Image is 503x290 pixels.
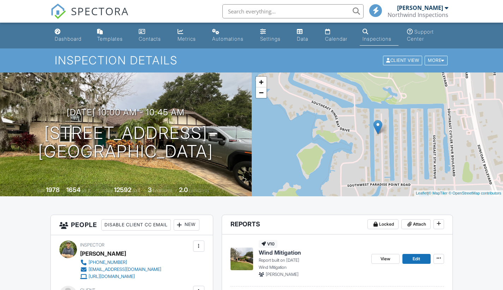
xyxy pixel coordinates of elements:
span: Inspector [80,242,104,248]
span: Built [37,188,45,193]
span: sq.ft. [132,188,141,193]
a: © OpenStreetMap contributors [449,191,501,195]
div: New [174,219,199,231]
h3: People [51,215,213,235]
div: Contacts [139,36,161,42]
a: Support Center [404,25,451,46]
span: bathrooms [189,188,209,193]
a: [EMAIL_ADDRESS][DOMAIN_NAME] [80,266,161,273]
div: 12592 [114,186,131,193]
a: [PHONE_NUMBER] [80,259,161,266]
div: Metrics [178,36,196,42]
a: © MapTiler [429,191,448,195]
div: Settings [260,36,281,42]
div: More [425,56,448,65]
a: Contacts [136,25,169,46]
a: Automations (Basic) [209,25,252,46]
div: Dashboard [55,36,82,42]
h3: [DATE] 10:00 am - 10:45 am [67,108,185,117]
a: Calendar [322,25,354,46]
span: sq. ft. [82,188,91,193]
div: 1978 [46,186,60,193]
div: 2.0 [179,186,188,193]
h1: Inspection Details [55,54,448,66]
a: Dashboard [52,25,89,46]
a: SPECTORA [50,10,129,24]
span: SPECTORA [71,4,129,18]
div: Calendar [325,36,347,42]
div: Templates [97,36,123,42]
a: Metrics [175,25,204,46]
div: [PERSON_NAME] [397,4,443,11]
div: Client View [383,56,422,65]
a: Leaflet [416,191,427,195]
div: Automations [212,36,244,42]
a: Templates [94,25,130,46]
div: Inspections [363,36,391,42]
a: Zoom in [256,77,267,87]
img: The Best Home Inspection Software - Spectora [50,4,66,19]
div: [PHONE_NUMBER] [89,260,127,265]
a: Client View [382,57,424,63]
div: Support Center [407,29,434,42]
div: Disable Client CC Email [101,219,171,231]
span: bedrooms [153,188,172,193]
div: | [414,190,503,196]
h1: [STREET_ADDRESS] [GEOGRAPHIC_DATA] [38,124,213,161]
div: [PERSON_NAME] [80,248,126,259]
div: [URL][DOMAIN_NAME] [89,274,135,279]
div: Northwind Inspections [388,11,448,18]
a: Settings [257,25,288,46]
span: Lot Size [98,188,113,193]
a: Inspections [360,25,399,46]
div: 1654 [66,186,80,193]
div: 3 [148,186,152,193]
input: Search everything... [222,4,364,18]
div: Data [297,36,308,42]
a: [URL][DOMAIN_NAME] [80,273,161,280]
a: Zoom out [256,87,267,98]
div: [EMAIL_ADDRESS][DOMAIN_NAME] [89,267,161,272]
a: Data [294,25,317,46]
